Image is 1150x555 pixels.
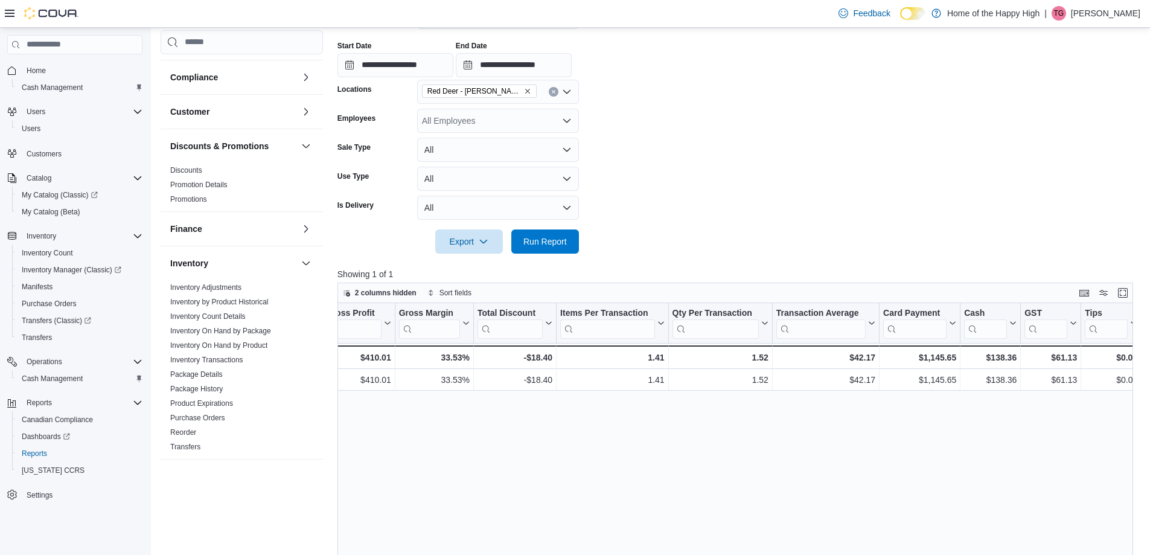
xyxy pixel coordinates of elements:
span: My Catalog (Classic) [17,188,142,202]
div: Total Discount [478,308,543,339]
button: Inventory [2,228,147,245]
div: $61.13 [1024,373,1077,387]
div: Cash [964,308,1007,339]
span: Sort fields [439,288,471,298]
span: Transfers (Classic) [17,313,142,328]
span: Users [17,121,142,136]
div: $61.13 [1024,350,1077,365]
div: Gross Margin [398,308,459,339]
span: Customers [27,149,62,159]
button: Display options [1096,286,1111,300]
p: Home of the Happy High [947,6,1040,21]
div: Qty Per Transaction [672,308,758,339]
span: Inventory Transactions [170,355,243,365]
div: -$18.40 [478,373,552,387]
div: Card Payment [883,308,947,319]
a: Transfers [170,443,200,451]
div: Qty Per Transaction [672,308,758,319]
button: Customers [2,144,147,162]
a: Cash Management [17,80,88,95]
button: Remove Red Deer - Bower Place - Fire & Flower from selection in this group [524,88,531,95]
div: Discounts & Promotions [161,163,323,211]
a: Inventory Count Details [170,312,246,321]
span: Canadian Compliance [22,415,93,425]
span: Manifests [17,280,142,294]
div: $42.17 [776,350,875,365]
a: Inventory Manager (Classic) [12,261,147,278]
label: Employees [337,114,375,123]
span: Purchase Orders [170,413,225,423]
span: Reorder [170,428,196,437]
span: [US_STATE] CCRS [22,466,85,475]
a: Transfers [17,330,57,345]
div: 1.52 [672,350,768,365]
button: Compliance [299,70,313,85]
a: Inventory Adjustments [170,283,241,292]
span: Inventory [22,229,142,243]
div: Transaction Average [776,308,866,319]
label: Locations [337,85,372,94]
span: Inventory [27,231,56,241]
button: Settings [2,486,147,504]
label: Sale Type [337,143,371,152]
div: Tips [1085,308,1128,339]
span: Home [27,66,46,75]
span: Users [22,104,142,119]
span: Purchase Orders [22,299,77,309]
div: Gross Profit [326,308,382,319]
button: Transfers [12,329,147,346]
span: Run Report [523,236,567,248]
button: [US_STATE] CCRS [12,462,147,479]
button: Home [2,62,147,79]
a: Inventory On Hand by Product [170,341,267,350]
div: $138.36 [964,373,1017,387]
div: GST [1024,308,1067,339]
label: End Date [456,41,487,51]
h3: Inventory [170,257,208,269]
h3: Compliance [170,71,218,83]
a: Transfers (Classic) [12,312,147,329]
a: Purchase Orders [170,414,225,422]
a: Cash Management [17,371,88,386]
a: Promotion Details [170,181,228,189]
button: Customer [299,104,313,119]
a: Inventory On Hand by Package [170,327,271,335]
a: Transfers (Classic) [17,313,96,328]
button: Keyboard shortcuts [1077,286,1091,300]
span: Cash Management [22,374,83,383]
button: Canadian Compliance [12,411,147,428]
button: Run Report [511,229,579,254]
div: $1,145.65 [883,350,956,365]
button: Items Per Transaction [560,308,665,339]
button: Open list of options [562,87,572,97]
a: My Catalog (Classic) [17,188,103,202]
label: Start Date [337,41,372,51]
span: Transfers [22,333,52,342]
button: My Catalog (Beta) [12,204,147,220]
span: Inventory Count [17,246,142,260]
div: Items Per Transaction [560,308,655,339]
a: Settings [22,488,57,502]
button: Finance [170,223,296,235]
button: Operations [22,354,67,369]
span: Inventory Manager (Classic) [17,263,142,277]
div: $0.00 [1085,350,1137,365]
div: Gross Margin [398,308,459,319]
div: Items Per Transaction [560,308,655,319]
button: Operations [2,353,147,370]
span: Manifests [22,282,53,292]
span: Package History [170,384,223,394]
span: Canadian Compliance [17,412,142,427]
button: Cash [964,308,1017,339]
span: Inventory Count [22,248,73,258]
button: Users [22,104,50,119]
button: Catalog [22,171,56,185]
a: Customers [22,147,66,161]
div: $410.01 [326,373,391,387]
span: Dashboards [22,432,70,441]
span: Operations [22,354,142,369]
a: Manifests [17,280,57,294]
span: Package Details [170,370,223,379]
span: 2 columns hidden [355,288,417,298]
